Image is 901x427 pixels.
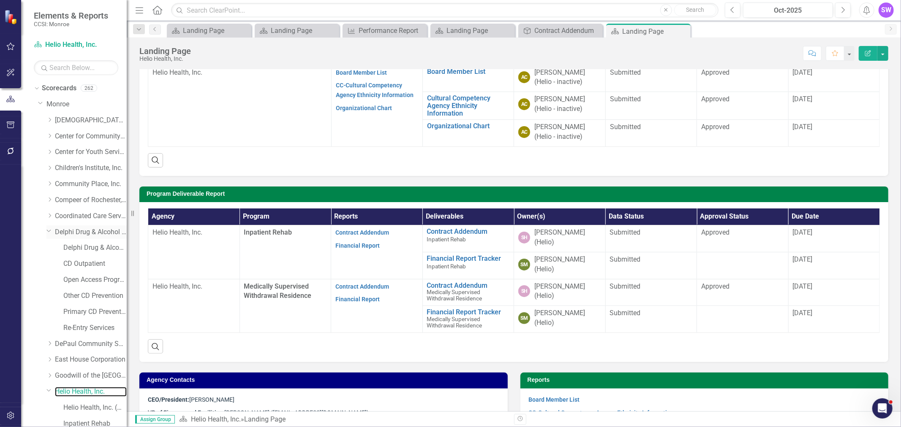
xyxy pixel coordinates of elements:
a: DePaul Community Services, lnc. [55,339,127,349]
td: Double-Click to Edit [605,252,697,279]
td: Double-Click to Edit Right Click for Context Menu [423,120,514,147]
span: Approved [701,282,730,290]
a: Organizational Chart [427,122,509,130]
a: Contract Addendum [335,283,389,290]
div: Contract Addendum [534,25,601,36]
span: [DATE] [793,228,813,236]
div: » [179,415,508,424]
td: Double-Click to Edit [514,120,605,147]
span: Search [686,6,704,13]
a: Contract Addendum [335,229,389,236]
span: [DATE] [793,282,813,290]
span: Inpatient Rehab [427,236,466,243]
td: Double-Click to Edit [148,279,240,332]
div: AC [518,98,530,110]
small: CCSI: Monroe [34,21,108,27]
a: Goodwill of the [GEOGRAPHIC_DATA] [55,371,127,381]
a: Delphi Drug & Alcohol Council [55,227,127,237]
div: [PERSON_NAME] (Helio) [534,308,601,328]
span: Submitted [610,255,641,263]
div: SM [518,259,530,270]
span: [DATE] [793,68,813,76]
td: Double-Click to Edit [788,306,880,333]
div: Landing Page [183,25,249,36]
td: Double-Click to Edit [514,252,606,279]
div: Oct-2025 [746,5,830,16]
a: Board Member List [427,68,509,76]
a: CC-Cultural Competency Agency Ethnicity Information [529,409,674,416]
a: Helio Health, Inc. [191,415,241,423]
td: Double-Click to Edit Right Click for Context Menu [422,252,514,279]
span: Inpatient Rehab [244,228,292,236]
a: Financial Report Tracker [427,255,510,262]
span: Approved [701,228,730,236]
span: Submitted [610,123,641,131]
div: AC [518,71,530,83]
div: [PERSON_NAME] (Helio - inactive) [534,95,601,114]
a: CC-Cultural Competency Agency Ethnicity Information [336,82,414,98]
span: [DATE] [793,309,813,317]
p: Helio Health, Inc. [152,228,235,238]
h3: Program Deliverable Report [147,191,884,197]
a: Open Access Program [63,275,127,285]
div: [PERSON_NAME] (Helio) [534,228,601,247]
td: Double-Click to Edit [788,92,879,120]
td: Double-Click to Edit [788,120,879,147]
span: [PERSON_NAME] [148,396,234,403]
span: Medically Supervised Withdrawal Residence [244,282,312,300]
td: Double-Click to Edit [605,279,697,306]
a: Financial Report [335,296,380,303]
span: Submitted [610,68,641,76]
td: Double-Click to Edit [605,92,697,120]
span: Submitted [610,228,641,236]
a: Helio Health, Inc. [55,387,127,397]
span: Elements & Reports [34,11,108,21]
div: [PERSON_NAME] (Helio - inactive) [534,68,601,87]
div: Landing Page [622,26,689,37]
div: SH [518,285,530,297]
td: Double-Click to Edit [697,306,789,333]
strong: CEO/President: [148,396,189,403]
h3: Agency Contacts [147,377,504,383]
a: Scorecards [42,84,76,93]
h3: Reports [528,377,885,383]
div: Performance Report [359,25,425,36]
div: SM [518,312,530,324]
div: 262 [81,85,97,92]
span: Submitted [610,95,641,103]
td: Double-Click to Edit [697,92,788,120]
a: Contract Addendum [427,282,510,289]
span: Submitted [610,282,641,290]
td: Double-Click to Edit [788,65,879,92]
td: Double-Click to Edit [788,279,880,306]
a: CD Outpatient [63,259,127,269]
span: [DATE] [793,255,813,263]
div: [PERSON_NAME] (Helio) [534,282,601,301]
div: Helio Health, Inc. [139,56,191,62]
a: Coordinated Care Services Inc. [55,211,127,221]
a: Children's Institute, Inc. [55,163,127,173]
div: [PERSON_NAME] (Helio) [534,255,601,274]
strong: VP of Finance and Facilities: [148,409,224,416]
a: Delphi Drug & Alcohol Council (MCOMH Internal) [63,243,127,253]
span: Assign Group [135,415,175,424]
a: Performance Report [345,25,425,36]
a: Contract Addendum [520,25,601,36]
td: Double-Click to Edit [605,225,697,252]
td: Double-Click to Edit [514,306,606,333]
td: Double-Click to Edit [148,65,332,146]
td: Double-Click to Edit [331,225,423,279]
a: Financial Report [335,242,380,249]
td: Double-Click to Edit Right Click for Context Menu [423,65,514,92]
button: Search [674,4,716,16]
span: Medically Supervised Withdrawal Residence [427,289,482,302]
span: [DATE] [793,95,813,103]
p: Helio Health, Inc. [152,68,327,78]
td: Double-Click to Edit [697,279,789,306]
td: Double-Click to Edit [697,65,788,92]
div: Landing Page [271,25,337,36]
a: Landing Page [257,25,337,36]
td: Double-Click to Edit [697,225,789,252]
td: Double-Click to Edit [148,225,240,279]
a: Compeer of Rochester, Inc. [55,195,127,205]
